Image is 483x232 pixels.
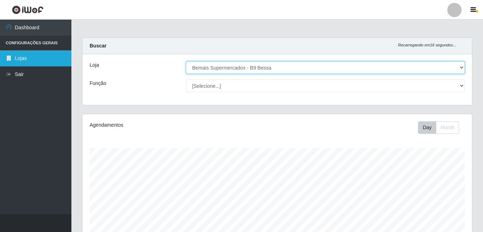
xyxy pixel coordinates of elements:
[90,121,240,129] div: Agendamentos
[418,121,459,134] div: First group
[90,61,99,69] label: Loja
[90,80,106,87] label: Função
[418,121,436,134] button: Day
[12,5,44,14] img: CoreUI Logo
[90,43,106,49] strong: Buscar
[418,121,465,134] div: Toolbar with button groups
[398,43,456,47] i: Recarregando em 16 segundos...
[436,121,459,134] button: Month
